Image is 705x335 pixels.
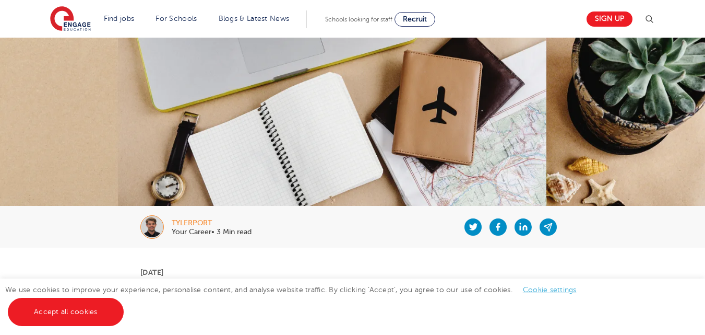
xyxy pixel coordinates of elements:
a: Cookie settings [523,286,577,294]
span: We use cookies to improve your experience, personalise content, and analyse website traffic. By c... [5,286,587,316]
a: Recruit [395,12,435,27]
a: Sign up [587,11,632,27]
a: For Schools [156,15,197,22]
a: Accept all cookies [8,298,124,326]
p: [DATE] [140,269,565,276]
p: Your Career• 3 Min read [172,228,252,236]
a: Blogs & Latest News [219,15,290,22]
img: Engage Education [50,6,91,32]
span: Recruit [403,15,427,23]
span: Schools looking for staff [325,16,392,23]
div: tylerport [172,220,252,227]
a: Find jobs [104,15,135,22]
